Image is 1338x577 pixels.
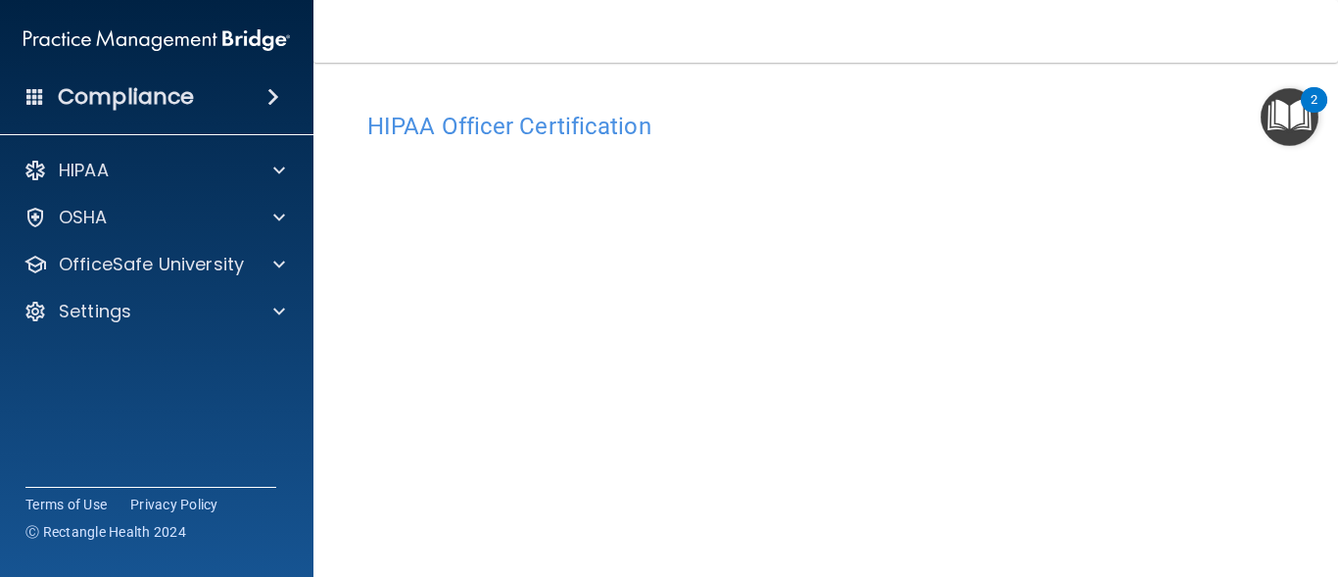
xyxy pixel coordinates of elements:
[58,83,194,111] h4: Compliance
[24,206,285,229] a: OSHA
[367,114,1284,139] h4: HIPAA Officer Certification
[130,495,218,514] a: Privacy Policy
[24,159,285,182] a: HIPAA
[59,206,108,229] p: OSHA
[59,159,109,182] p: HIPAA
[1261,88,1318,146] button: Open Resource Center, 2 new notifications
[59,253,244,276] p: OfficeSafe University
[24,21,290,60] img: PMB logo
[1311,100,1317,125] div: 2
[59,300,131,323] p: Settings
[24,253,285,276] a: OfficeSafe University
[25,495,107,514] a: Terms of Use
[1240,442,1314,516] iframe: Drift Widget Chat Controller
[25,522,186,542] span: Ⓒ Rectangle Health 2024
[24,300,285,323] a: Settings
